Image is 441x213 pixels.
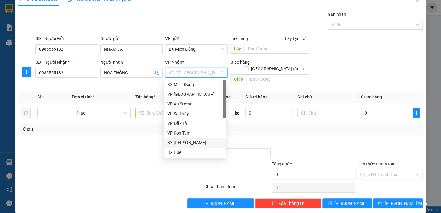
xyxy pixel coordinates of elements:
div: BX Phạm Văn Đồng [164,138,226,148]
div: Người nhận [100,59,163,65]
li: VP BX [PERSON_NAME] [42,26,81,39]
button: delete [21,108,31,118]
span: Giao [230,74,246,84]
div: SĐT Người Nhận [35,59,98,65]
div: VP Đắk Tô [167,120,222,127]
span: VP Nhận [165,60,182,65]
div: VP Sa Thầy [164,109,226,118]
div: VP An Sương [164,99,226,109]
span: Tổng cước [272,161,292,166]
div: VP Sa Thầy [167,110,222,117]
button: deleteXóa Thông tin [255,198,321,208]
input: Ghi Chú [297,108,356,118]
input: VD: Bàn, Ghế [135,108,194,118]
span: SL [37,95,42,99]
span: Xóa Thông tin [278,200,305,207]
div: VP Đà Nẵng [164,89,226,99]
div: VP Kon Tum [167,130,222,136]
span: Giao hàng [230,60,249,65]
input: 0 [245,108,292,118]
button: printer[PERSON_NAME] và In [373,198,423,208]
span: Tên hàng [135,95,155,99]
span: environment [3,34,7,38]
span: [PERSON_NAME] và In [385,200,427,207]
div: SĐT Người Gửi [35,35,98,42]
span: BX Miền Đông [169,45,224,54]
span: Giá trị hàng [245,95,268,99]
div: VP Đắk Tô [164,118,226,128]
div: BX Miền Đông [164,80,226,89]
img: logo.jpg [3,3,24,24]
button: save[PERSON_NAME] [322,198,372,208]
button: plus [413,108,420,118]
input: Dọc đường [246,74,309,84]
span: printer [378,201,382,206]
div: BX Huế [164,148,226,157]
span: plus [22,70,31,75]
span: Lấy hàng [230,36,248,41]
span: Đơn vị tính [72,95,95,99]
div: VP Kon Tum [164,128,226,138]
b: Dãy 3 A6 trong BXMĐ cũ [3,33,36,45]
div: Người gửi [100,35,163,42]
th: Ghi chú [295,91,359,103]
b: [PERSON_NAME] [47,40,79,45]
input: Dọc đường [244,44,309,54]
span: [GEOGRAPHIC_DATA] tận nơi [249,65,309,72]
span: [PERSON_NAME] [334,200,367,207]
span: [PERSON_NAME] [204,200,237,207]
li: Tân Anh [3,3,88,15]
button: plus [22,67,31,77]
div: Chưa thanh toán [204,183,271,194]
span: delete [272,201,276,206]
span: Khác [75,108,127,118]
span: plus [413,111,420,115]
span: Cước hàng [361,95,382,99]
span: kg [234,108,240,118]
div: BX [PERSON_NAME] [167,139,222,146]
span: Lấy tận nơi [282,35,309,42]
li: VP BX Miền Đông [3,26,42,32]
label: Gán nhãn [328,12,346,17]
span: environment [42,40,46,45]
div: VP gửi [165,35,228,42]
label: Hình thức thanh toán [356,161,396,166]
div: VP [GEOGRAPHIC_DATA] [167,91,222,98]
span: save [328,201,332,206]
div: BX Miền Đông [167,81,222,88]
button: [PERSON_NAME] [187,198,254,208]
div: VP An Sương [167,101,222,107]
div: BX Huế [167,149,222,156]
span: Lấy [230,44,244,54]
div: Tổng: 1 [21,126,171,132]
span: user-add [154,70,159,75]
